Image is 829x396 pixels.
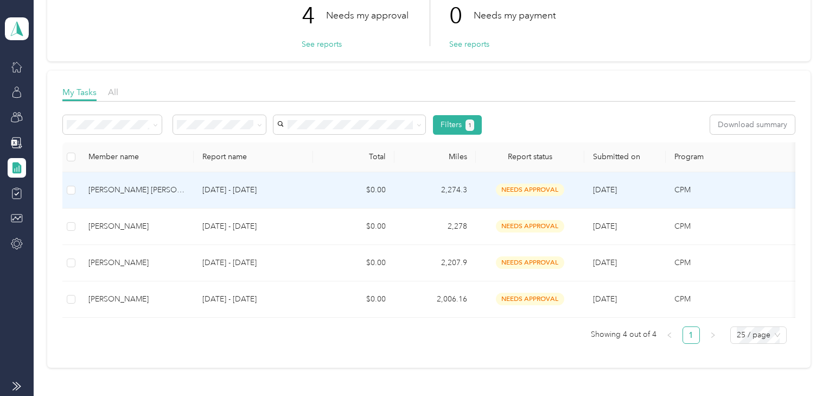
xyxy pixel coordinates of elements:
[683,327,699,343] a: 1
[666,172,801,209] td: CPM
[394,281,476,318] td: 2,006.16
[666,142,801,172] th: Program
[768,335,829,396] iframe: Everlance-gr Chat Button Frame
[496,256,564,269] span: needs approval
[710,332,716,338] span: right
[88,221,185,232] div: [PERSON_NAME]
[593,258,617,267] span: [DATE]
[496,293,564,305] span: needs approval
[730,326,787,344] div: Page Size
[326,9,409,22] p: Needs my approval
[88,184,185,196] div: [PERSON_NAME] [PERSON_NAME]
[403,152,467,161] div: Miles
[302,39,342,50] button: See reports
[88,257,185,269] div: [PERSON_NAME]
[202,184,304,196] p: [DATE] - [DATE]
[584,142,666,172] th: Submitted on
[202,257,304,269] p: [DATE] - [DATE]
[666,209,801,245] td: CPM
[394,245,476,281] td: 2,207.9
[394,172,476,209] td: 2,274.3
[394,209,476,245] td: 2,278
[704,326,722,344] button: right
[465,120,475,131] button: 1
[468,121,471,130] span: 1
[737,327,780,343] span: 25 / page
[202,221,304,232] p: [DATE] - [DATE]
[674,184,793,196] p: CPM
[88,293,185,305] div: [PERSON_NAME]
[496,184,564,196] span: needs approval
[593,185,617,194] span: [DATE]
[194,142,313,172] th: Report name
[313,209,394,245] td: $0.00
[591,326,656,343] span: Showing 4 out of 4
[661,326,678,344] button: left
[322,152,386,161] div: Total
[202,293,304,305] p: [DATE] - [DATE]
[674,221,793,232] p: CPM
[666,245,801,281] td: CPM
[88,152,185,161] div: Member name
[313,245,394,281] td: $0.00
[674,257,793,269] p: CPM
[593,294,617,304] span: [DATE]
[484,152,576,161] span: Report status
[313,172,394,209] td: $0.00
[710,115,795,134] button: Download summary
[313,281,394,318] td: $0.00
[80,142,194,172] th: Member name
[433,115,482,135] button: Filters1
[108,87,118,97] span: All
[683,326,700,344] li: 1
[593,222,617,231] span: [DATE]
[496,220,564,232] span: needs approval
[666,281,801,318] td: CPM
[449,39,489,50] button: See reports
[62,87,97,97] span: My Tasks
[674,293,793,305] p: CPM
[666,332,673,338] span: left
[474,9,556,22] p: Needs my payment
[661,326,678,344] li: Previous Page
[704,326,722,344] li: Next Page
